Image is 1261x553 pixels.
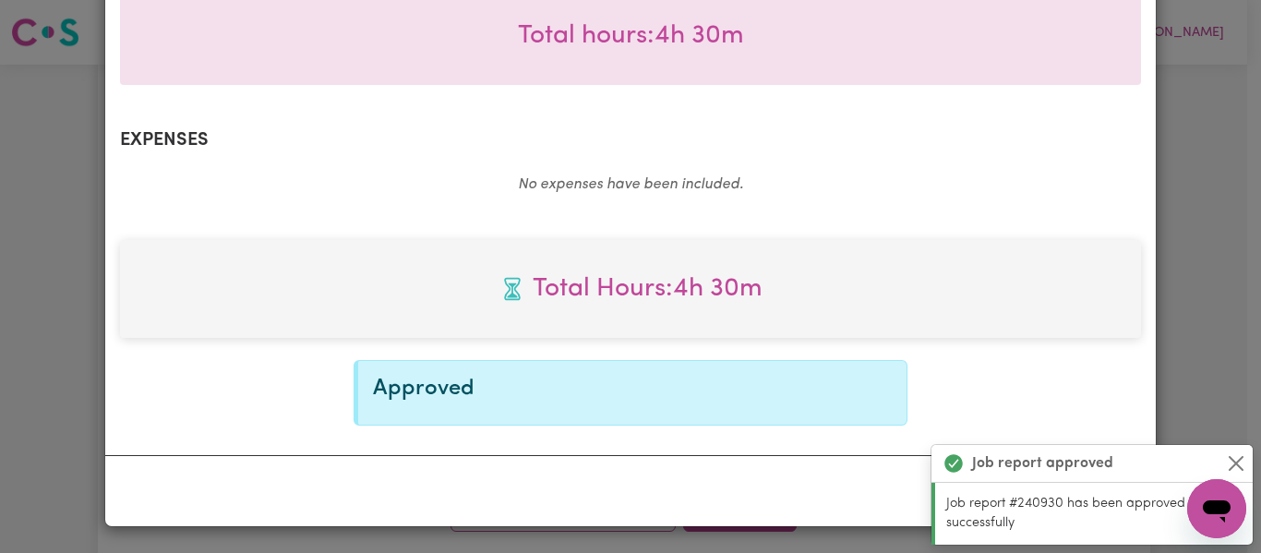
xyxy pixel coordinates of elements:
[946,494,1242,534] p: Job report #240930 has been approved successfully
[518,23,744,49] span: Total hours worked: 4 hours 30 minutes
[120,129,1141,151] h2: Expenses
[1187,479,1246,538] iframe: Button to launch messaging window
[135,270,1126,308] span: Total hours worked: 4 hours 30 minutes
[373,378,474,400] span: Approved
[518,177,743,192] em: No expenses have been included.
[1225,452,1247,475] button: Close
[972,452,1113,475] strong: Job report approved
